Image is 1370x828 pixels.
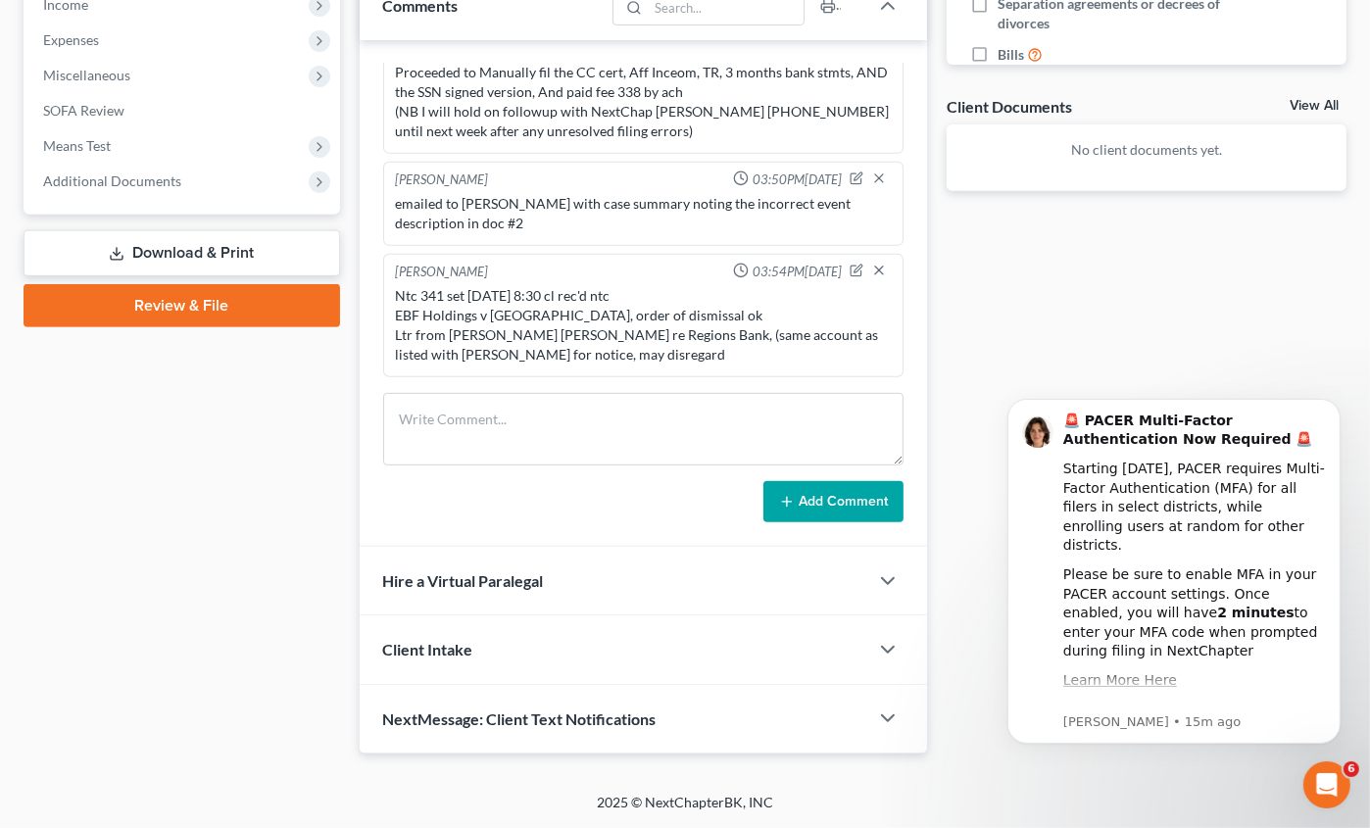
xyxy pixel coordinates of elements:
[43,137,111,154] span: Means Test
[43,172,181,189] span: Additional Documents
[978,369,1370,775] iframe: Intercom notifications message
[126,793,1244,828] div: 2025 © NextChapterBK, INC
[396,194,891,233] div: emailed to [PERSON_NAME] with case summary noting the incorrect event description in doc #2
[962,140,1331,160] p: No client documents yet.
[1290,99,1339,113] a: View All
[998,45,1024,65] span: Bills
[24,284,340,327] a: Review & File
[763,481,904,522] button: Add Comment
[753,263,842,281] span: 03:54PM[DATE]
[27,93,340,128] a: SOFA Review
[396,170,489,190] div: [PERSON_NAME]
[383,640,473,658] span: Client Intake
[947,96,1072,117] div: Client Documents
[43,31,99,48] span: Expenses
[24,230,340,276] a: Download & Print
[396,24,891,141] div: [DATE], recreated ant proceeded to file ECF auto with only SSN. completed filing, but incorrect e...
[1344,761,1359,777] span: 6
[43,67,130,83] span: Miscellaneous
[396,263,489,282] div: [PERSON_NAME]
[1303,761,1350,808] iframe: Intercom live chat
[383,709,657,728] span: NextMessage: Client Text Notifications
[383,571,544,590] span: Hire a Virtual Paralegal
[753,170,842,189] span: 03:50PM[DATE]
[43,102,124,119] span: SOFA Review
[396,286,891,365] div: Ntc 341 set [DATE] 8:30 cl rec'd ntc EBF Holdings v [GEOGRAPHIC_DATA], order of dismissal ok Ltr ...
